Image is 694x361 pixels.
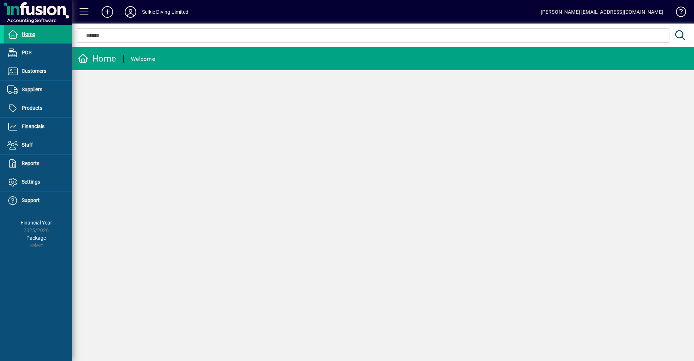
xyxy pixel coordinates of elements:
span: Home [22,31,35,37]
a: POS [4,44,72,62]
a: Staff [4,136,72,154]
span: Suppliers [22,87,42,92]
div: Selkie Diving Limited [142,6,189,18]
span: Customers [22,68,46,74]
span: Financial Year [21,220,52,226]
a: Support [4,192,72,210]
span: Financials [22,123,44,129]
a: Customers [4,62,72,80]
button: Add [96,5,119,18]
a: Reports [4,155,72,173]
a: Suppliers [4,81,72,99]
a: Settings [4,173,72,191]
span: Products [22,105,42,111]
span: POS [22,50,31,55]
button: Profile [119,5,142,18]
div: Welcome [131,53,155,65]
a: Financials [4,118,72,136]
div: [PERSON_NAME] [EMAIL_ADDRESS][DOMAIN_NAME] [541,6,663,18]
div: Home [78,53,116,64]
span: Staff [22,142,33,148]
span: Reports [22,160,39,166]
a: Products [4,99,72,117]
a: Knowledge Base [671,1,685,25]
span: Package [26,235,46,241]
span: Settings [22,179,40,185]
span: Support [22,197,40,203]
